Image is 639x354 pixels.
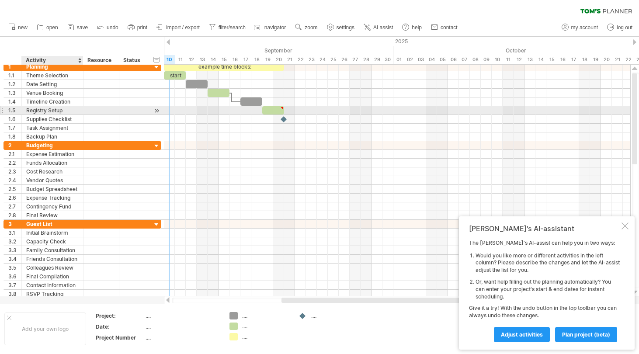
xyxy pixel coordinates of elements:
div: Cost Research [26,167,79,176]
a: new [6,22,30,33]
span: settings [337,24,354,31]
div: 2.2 [8,159,21,167]
div: 1.8 [8,132,21,141]
span: zoom [305,24,317,31]
div: Friday, 19 September 2025 [262,55,273,64]
div: Tuesday, 21 October 2025 [612,55,623,64]
div: Date: [96,323,144,330]
div: 3.4 [8,255,21,263]
div: Monday, 29 September 2025 [372,55,382,64]
li: Or, want help filling out the planning automatically? You can enter your project's start & end da... [476,278,620,300]
span: Adjust activities [501,331,543,338]
div: Sunday, 19 October 2025 [590,55,601,64]
div: Venue Booking [26,89,79,97]
div: Friday, 10 October 2025 [492,55,503,64]
span: log out [617,24,632,31]
div: Project Number [96,334,144,341]
div: Wednesday, 8 October 2025 [470,55,481,64]
div: Vendor Quotes [26,176,79,184]
div: Timeline Creation [26,97,79,106]
div: Monday, 22 September 2025 [295,55,306,64]
div: Tuesday, 14 October 2025 [535,55,546,64]
div: Initial Brainstorm [26,229,79,237]
div: 1.2 [8,80,21,88]
div: scroll to activity [153,106,161,115]
a: undo [95,22,121,33]
div: Final Review [26,211,79,219]
span: navigator [264,24,286,31]
div: Monday, 20 October 2025 [601,55,612,64]
div: 3 [8,220,21,228]
a: settings [325,22,357,33]
div: start [164,71,186,80]
div: Thursday, 2 October 2025 [404,55,415,64]
div: Sunday, 14 September 2025 [208,55,219,64]
div: .... [242,312,290,319]
div: 2.1 [8,150,21,158]
div: 2 [8,141,21,149]
div: Activity [26,56,78,65]
div: Capacity Check [26,237,79,246]
div: Contingency Fund [26,202,79,211]
div: 3.2 [8,237,21,246]
li: Would you like more or different activities in the left column? Please describe the changes and l... [476,252,620,274]
span: print [137,24,147,31]
div: 2.3 [8,167,21,176]
div: Thursday, 25 September 2025 [328,55,339,64]
div: Registry Setup [26,106,79,115]
a: filter/search [207,22,248,33]
div: Monday, 15 September 2025 [219,55,229,64]
div: Tuesday, 7 October 2025 [459,55,470,64]
a: print [125,22,150,33]
div: Thursday, 9 October 2025 [481,55,492,64]
div: Friday, 26 September 2025 [339,55,350,64]
div: 1.3 [8,89,21,97]
span: save [77,24,88,31]
span: plan project (beta) [562,331,610,338]
div: Supplies Checklist [26,115,79,123]
a: Adjust activities [494,327,550,342]
div: Monday, 13 October 2025 [524,55,535,64]
div: 3.8 [8,290,21,298]
div: 1.1 [8,71,21,80]
div: Saturday, 13 September 2025 [197,55,208,64]
span: open [46,24,58,31]
div: 2.5 [8,185,21,193]
a: navigator [253,22,288,33]
div: The [PERSON_NAME]'s AI-assist can help you in two ways: Give it a try! With the undo button in th... [469,239,620,342]
div: Wednesday, 24 September 2025 [317,55,328,64]
div: Wednesday, 1 October 2025 [393,55,404,64]
div: Sunday, 21 September 2025 [284,55,295,64]
a: help [400,22,424,33]
div: Resource [87,56,114,65]
div: Funds Allocation [26,159,79,167]
div: Thursday, 11 September 2025 [175,55,186,64]
div: 3.3 [8,246,21,254]
div: 2.4 [8,176,21,184]
div: Wednesday, 17 September 2025 [240,55,251,64]
div: Friends Consultation [26,255,79,263]
div: [PERSON_NAME]'s AI-assistant [469,224,620,233]
span: filter/search [219,24,246,31]
div: 3.6 [8,272,21,281]
a: save [65,22,90,33]
div: 3.7 [8,281,21,289]
div: Saturday, 27 September 2025 [350,55,361,64]
div: Contact Information [26,281,79,289]
div: Budget Spreadsheet [26,185,79,193]
div: Wednesday, 10 September 2025 [164,55,175,64]
div: example time blocks: [164,62,284,71]
div: Family Consultation [26,246,79,254]
div: .... [146,334,219,341]
div: Friday, 12 September 2025 [186,55,197,64]
div: Status [123,56,142,65]
div: Saturday, 20 September 2025 [273,55,284,64]
div: .... [311,312,359,319]
div: Add your own logo [4,312,86,345]
span: AI assist [373,24,393,31]
span: undo [107,24,118,31]
span: help [412,24,422,31]
div: Date Setting [26,80,79,88]
div: .... [242,323,290,330]
div: Final Compilation [26,272,79,281]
